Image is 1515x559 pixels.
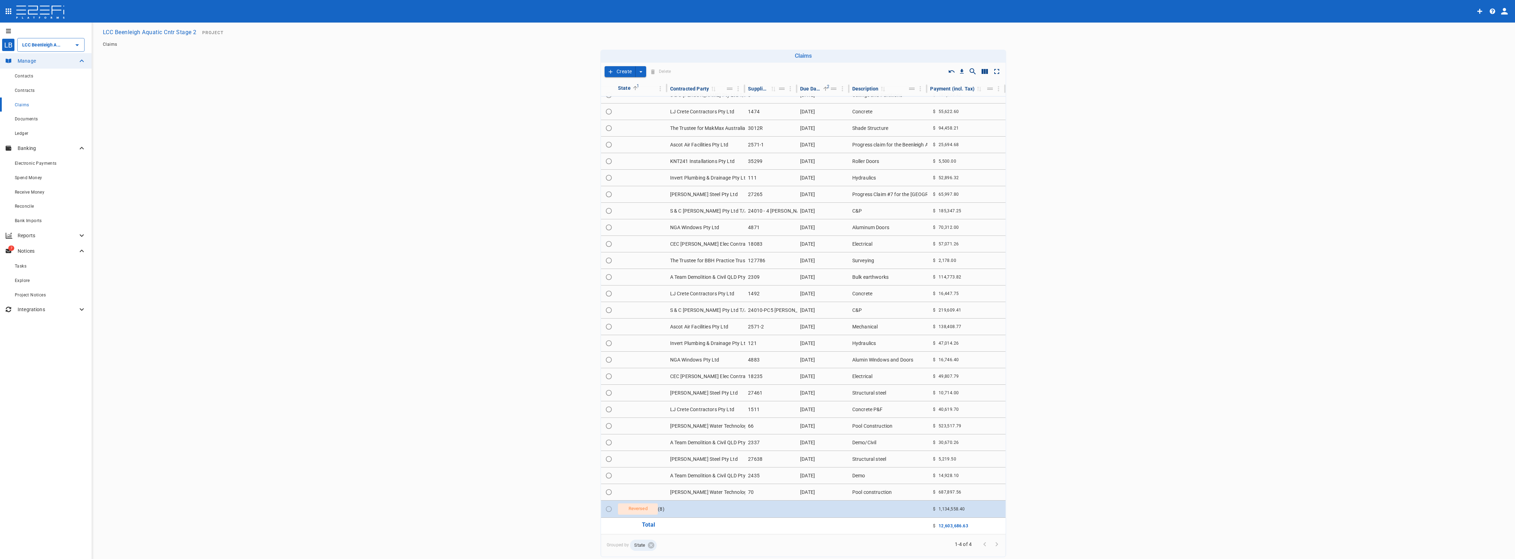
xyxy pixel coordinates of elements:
[985,84,995,94] button: Move
[667,186,746,202] td: [PERSON_NAME] Steel Pty Ltd
[797,137,849,153] td: [DATE]
[825,83,832,90] span: 2
[939,142,959,147] span: 25,694.68
[667,269,746,285] td: A Team Demolition & Civil QLD Pty Ltd
[939,225,959,230] span: 70,312.00
[933,473,935,478] span: $
[745,418,797,434] td: 66
[939,490,961,495] span: 687,897.56
[745,467,797,484] td: 2435
[933,275,935,279] span: $
[930,84,975,93] div: Payment (incl. Tax)
[933,142,935,147] span: $
[745,451,797,467] td: 27638
[946,66,957,77] button: Reset Sorting
[933,208,935,213] span: $
[933,390,935,395] span: $
[939,208,961,213] span: 185,347.25
[993,83,1004,94] button: Column Actions
[18,145,78,152] p: Banking
[797,219,849,235] td: [DATE]
[939,374,959,379] span: 49,807.79
[797,319,849,335] td: [DATE]
[849,434,928,451] td: Demo/Civil
[745,319,797,335] td: 2571-2
[604,371,614,381] span: Toggle select row
[907,84,917,94] button: Move
[732,83,744,94] button: Column Actions
[933,175,935,180] span: $
[667,335,746,351] td: Invert Plumbing & Drainage Pty Ltd
[939,507,965,511] span: 1,134,558.40
[933,357,935,362] span: $
[15,161,57,166] span: Electronic Payments
[18,247,78,255] p: Notices
[15,117,38,121] span: Documents
[939,341,959,346] span: 47,014.26
[630,540,657,551] div: State
[939,308,961,313] span: 219,609.41
[604,239,614,249] span: Toggle select row
[849,236,928,252] td: Electrical
[604,256,614,265] span: Toggle select row
[797,368,849,384] td: [DATE]
[604,305,614,315] span: Toggle select row
[975,86,983,92] span: Sort by Payment (incl. Tax) descending
[667,252,746,269] td: The Trustee for BBH Practice Trust T/As [PERSON_NAME] & [PERSON_NAME]
[636,66,646,77] button: create claim type options
[939,523,968,528] span: 12,603,686.63
[604,140,614,150] span: Toggle select row
[797,236,849,252] td: [DATE]
[849,103,928,120] td: Concrete
[667,352,746,368] td: NGA Windows Pty Ltd
[745,269,797,285] td: 2309
[745,368,797,384] td: 18235
[725,84,735,94] button: Move
[72,40,82,50] button: Open
[837,83,848,94] button: Column Actions
[849,252,928,269] td: Surveying
[933,126,935,131] span: $
[797,385,849,401] td: [DATE]
[709,86,717,92] span: Sort by Contracted Party ascending
[979,65,991,77] button: Show/Hide columns
[745,352,797,368] td: 4883
[933,341,935,346] span: $
[667,203,746,219] td: S & C [PERSON_NAME] Pty Ltd T/As [PERSON_NAME] Precision
[797,418,849,434] td: [DATE]
[604,404,614,414] span: Toggle select row
[604,107,614,117] span: Toggle select row
[849,302,928,318] td: C&P
[624,505,652,512] span: Reversed
[933,324,935,329] span: $
[745,302,797,318] td: 24010-PC5 [PERSON_NAME]
[933,507,935,511] span: $
[849,170,928,186] td: Hydraulics
[939,126,959,131] span: 94,458.21
[933,457,935,461] span: $
[797,203,849,219] td: [DATE]
[604,421,614,431] span: Toggle select row
[607,540,995,551] span: Grouped by
[15,218,42,223] span: Bank Imports
[631,85,639,91] span: Sorted by State ascending
[667,467,746,484] td: A Team Demolition & Civil QLD Pty Ltd
[604,173,614,183] span: Toggle select row
[933,258,935,263] span: $
[603,52,1003,59] h6: Claims
[604,123,614,133] span: Toggle select row
[655,83,666,94] button: Column Actions
[604,338,614,348] span: Toggle select row
[745,385,797,401] td: 27461
[745,484,797,500] td: 70
[667,451,746,467] td: [PERSON_NAME] Steel Pty Ltd
[769,86,777,92] span: Sort by Supplier Inv. No. ascending
[604,272,614,282] span: Toggle select row
[797,170,849,186] td: [DATE]
[667,170,746,186] td: Invert Plumbing & Drainage Pty Ltd
[618,84,631,92] div: State
[939,324,961,329] span: 138,408.77
[103,42,117,47] a: Claims
[849,186,928,202] td: Progress Claim #7 for the [GEOGRAPHIC_DATA] MP Building Phases 2 and 3, with subcontractor work i...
